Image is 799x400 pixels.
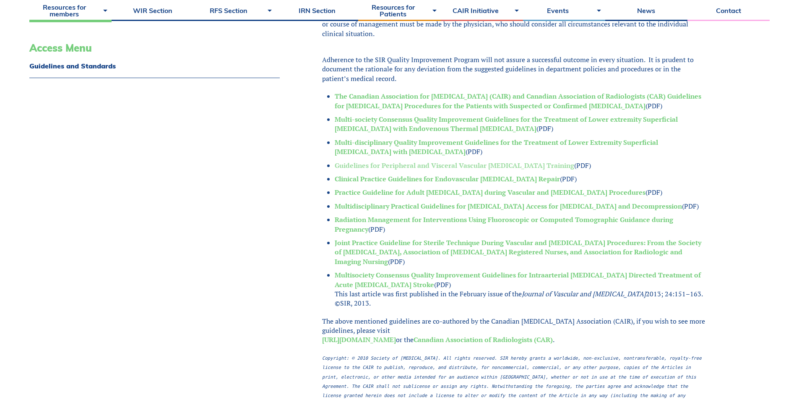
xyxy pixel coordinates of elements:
[335,138,658,156] a: Multi-disciplinary Quality Improvement Guidelines for the Treatment of Lower Extremity Superficia...
[29,63,280,69] a: Guidelines and Standards
[335,161,707,170] li: (PDF)
[335,92,707,110] li: (PDF)
[335,215,673,233] a: Radiation Management for Interventions Using Fluoroscopic or Computed Tomographic Guidance during...
[335,270,701,289] a: Multisociety Consensus Quality Improvement Guidelines for Intraarterial [MEDICAL_DATA] Directed T...
[335,188,645,197] a: Practice Guideline for Adult [MEDICAL_DATA] during Vascular and [MEDICAL_DATA] Procedures
[335,201,682,211] a: Multidisciplinary Practical Guidelines for [MEDICAL_DATA] Access for [MEDICAL_DATA] and Decompres...
[335,174,707,183] li: (PDF)
[335,270,707,308] li: (PDF)
[335,188,707,197] li: (PDF)
[522,289,646,298] i: Journal of Vascular and [MEDICAL_DATA]
[335,115,678,133] a: Multi-society Consensus Quality Improvement Guidelines for the Treatment of Lower extremity Super...
[335,92,701,110] a: The Canadian Association for [MEDICAL_DATA] (CAIR) and Canadian Association of Radiologists (CAR)...
[29,42,280,54] h3: Access Menu
[322,55,707,83] div: Adherence to the SIR Quality Improvement Program will not assure a successful outcome in every si...
[322,335,396,344] a: [URL][DOMAIN_NAME]
[335,161,574,170] a: Guidelines for Peripheral and Visceral Vascular [MEDICAL_DATA] Training
[335,238,701,266] a: Joint Practice Guideline for Sterile Technique During Vascular and [MEDICAL_DATA] Procedures: Fro...
[414,335,553,344] a: Canadian Association of Radiologists (CAR)
[335,174,560,183] a: Clinical Practice Guidelines for Endovascular [MEDICAL_DATA] Repair
[335,115,707,133] li: (PDF)
[335,289,646,298] span: This last article was first published in the February issue of the
[335,215,707,234] li: (PDF)
[335,289,703,308] span: 2013; 24:151–163. ©SIR, 2013.
[335,201,707,211] li: (PDF)
[335,138,707,157] li: (PDF)
[322,316,707,345] p: The above mentioned guidelines are co-authored by the Canadian [MEDICAL_DATA] Association (CAIR),...
[335,238,707,266] li: (PDF)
